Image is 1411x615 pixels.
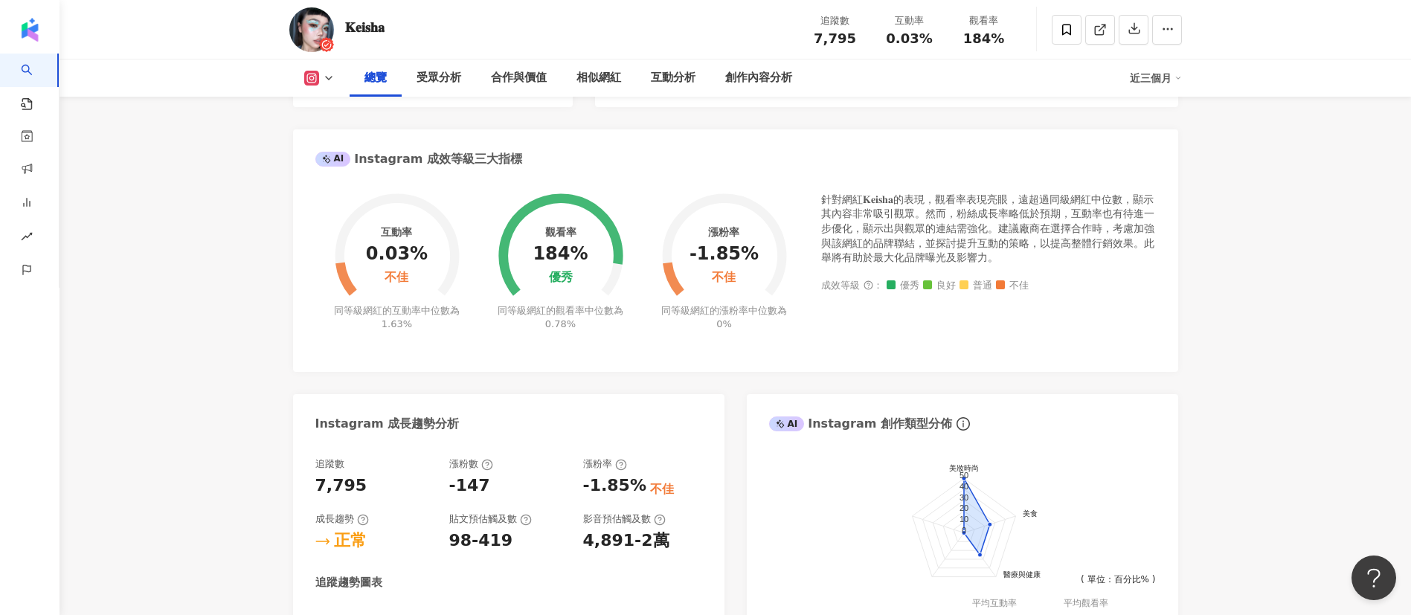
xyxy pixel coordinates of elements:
div: 互動分析 [651,69,695,87]
div: 平均互動率 [972,596,1064,611]
span: 良好 [923,280,956,292]
span: 1.63% [382,318,412,329]
div: 184% [533,244,588,265]
div: AI [769,416,805,431]
div: 平均觀看率 [1064,596,1156,611]
div: 不佳 [650,481,674,498]
text: 美食 [1023,509,1038,518]
text: 0 [961,526,965,535]
div: 觀看率 [956,13,1012,28]
text: 美妝時尚 [949,465,979,473]
div: 漲粉率 [583,457,627,471]
div: 漲粉數 [449,457,493,471]
text: 20 [959,503,968,512]
div: 合作與價值 [491,69,547,87]
span: rise [21,222,33,255]
div: 針對網紅𝐊𝐞𝐢𝐬𝐡𝐚的表現，觀看率表現亮眼，遠超過同級網紅中位數，顯示其內容非常吸引觀眾。然而，粉絲成長率略低於預期，互動率也有待進一步優化，顯示出與觀眾的連結需強化。建議廠商在選擇合作時，考慮... [821,193,1156,265]
div: -1.85% [583,474,646,498]
div: 貼文預估觸及數 [449,512,532,526]
span: info-circle [954,415,972,433]
div: 近三個月 [1130,66,1182,90]
div: 相似網紅 [576,69,621,87]
div: 98-419 [449,529,513,553]
div: 同等級網紅的觀看率中位數為 [495,304,626,331]
span: 普通 [960,280,992,292]
text: 10 [959,515,968,524]
div: 追蹤數 [315,457,344,471]
div: 互動率 [381,226,412,238]
div: 互動率 [881,13,938,28]
span: 0.78% [545,318,576,329]
div: 正常 [334,529,367,553]
div: -147 [449,474,490,498]
span: 7,795 [814,30,856,46]
iframe: Help Scout Beacon - Open [1351,556,1396,600]
div: AI [315,152,351,167]
div: 創作內容分析 [725,69,792,87]
text: 50 [959,471,968,480]
div: 同等級網紅的互動率中位數為 [332,304,462,331]
div: 7,795 [315,474,367,498]
div: 影音預估觸及數 [583,512,666,526]
div: 不佳 [712,271,736,285]
text: 40 [959,482,968,491]
a: search [21,54,51,112]
span: 184% [963,31,1005,46]
text: 醫療與健康 [1003,570,1040,579]
div: 追蹤趨勢圖表 [315,575,382,590]
div: Instagram 成效等級三大指標 [315,151,522,167]
div: Instagram 創作類型分佈 [769,416,952,432]
div: 漲粉率 [708,226,739,238]
div: 成效等級 ： [821,280,1156,292]
div: 總覽 [364,69,387,87]
text: 30 [959,493,968,502]
div: 成長趨勢 [315,512,369,526]
div: 同等級網紅的漲粉率中位數為 [659,304,789,331]
div: 𝐊𝐞𝐢𝐬𝐡𝐚 [345,18,385,36]
div: 追蹤數 [807,13,864,28]
span: 0.03% [886,31,932,46]
img: KOL Avatar [289,7,334,52]
img: logo icon [18,18,42,42]
span: 0% [716,318,732,329]
div: Instagram 成長趨勢分析 [315,416,460,432]
div: 不佳 [385,271,408,285]
div: 優秀 [549,271,573,285]
div: 4,891-2萬 [583,529,669,553]
div: 0.03% [366,244,428,265]
div: 受眾分析 [417,69,461,87]
span: 優秀 [887,280,919,292]
div: -1.85% [690,244,759,265]
div: 觀看率 [545,226,576,238]
span: 不佳 [996,280,1029,292]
